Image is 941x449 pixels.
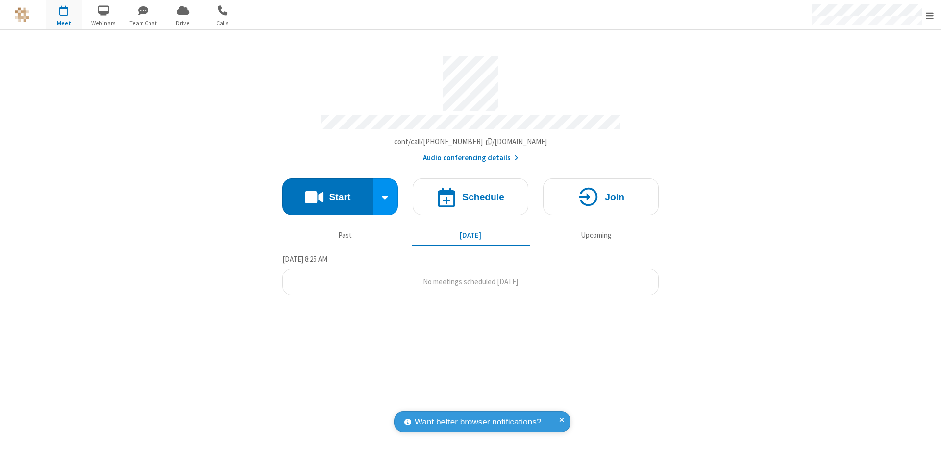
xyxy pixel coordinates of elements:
[423,152,519,164] button: Audio conferencing details
[282,178,373,215] button: Start
[413,178,528,215] button: Schedule
[462,192,504,201] h4: Schedule
[165,19,201,27] span: Drive
[394,137,547,146] span: Copy my meeting room link
[537,226,655,245] button: Upcoming
[125,19,162,27] span: Team Chat
[605,192,624,201] h4: Join
[373,178,398,215] div: Start conference options
[15,7,29,22] img: QA Selenium DO NOT DELETE OR CHANGE
[329,192,350,201] h4: Start
[286,226,404,245] button: Past
[282,49,659,164] section: Account details
[412,226,530,245] button: [DATE]
[282,254,327,264] span: [DATE] 8:25 AM
[282,253,659,296] section: Today's Meetings
[415,416,541,428] span: Want better browser notifications?
[423,277,518,286] span: No meetings scheduled [DATE]
[46,19,82,27] span: Meet
[543,178,659,215] button: Join
[85,19,122,27] span: Webinars
[916,424,934,442] iframe: Chat
[394,136,547,148] button: Copy my meeting room linkCopy my meeting room link
[204,19,241,27] span: Calls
